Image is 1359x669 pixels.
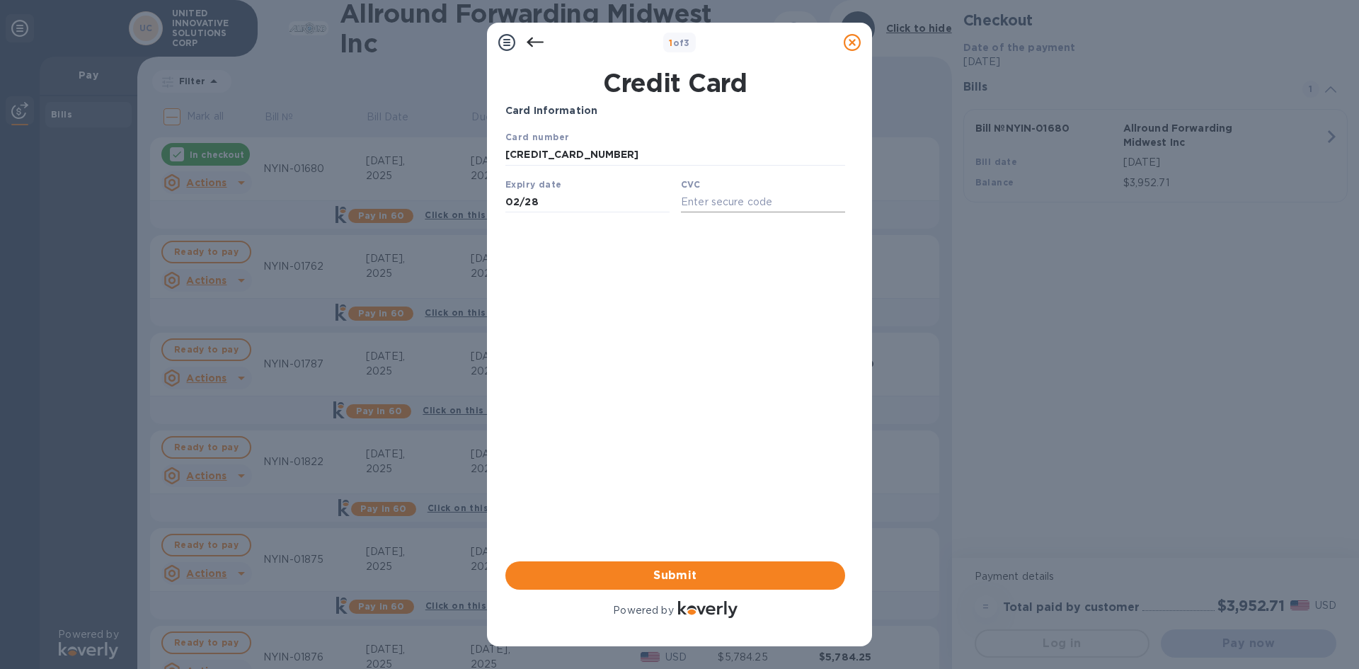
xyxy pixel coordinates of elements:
[505,561,845,590] button: Submit
[500,68,851,98] h1: Credit Card
[517,567,834,584] span: Submit
[678,601,738,618] img: Logo
[505,130,845,217] iframe: Your browser does not support iframes
[669,38,690,48] b: of 3
[505,105,597,116] b: Card Information
[669,38,672,48] span: 1
[613,603,673,618] p: Powered by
